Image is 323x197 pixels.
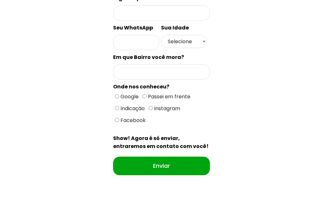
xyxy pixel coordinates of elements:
span: Facebook [119,117,146,124]
spam: Onde nos conheceu? [113,83,169,90]
spam: Em que Bairro você mora? [113,53,184,61]
span: Passei em frente [147,93,190,100]
input: Facebook [115,118,119,122]
spam: Seu WhatsApp [113,24,153,31]
spam: Show! Agora é só enviar, entraremos em contato com você! [113,135,209,150]
input: Passei em frente [142,94,147,98]
span: Indicação [119,105,145,112]
input: Google [115,94,119,98]
span: Google [119,93,139,100]
spam: Sua Idade [161,24,189,31]
input: Enviar [113,157,210,175]
span: Instagram [153,105,180,112]
input: Indicação [115,106,119,110]
input: Instagram [149,106,153,110]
